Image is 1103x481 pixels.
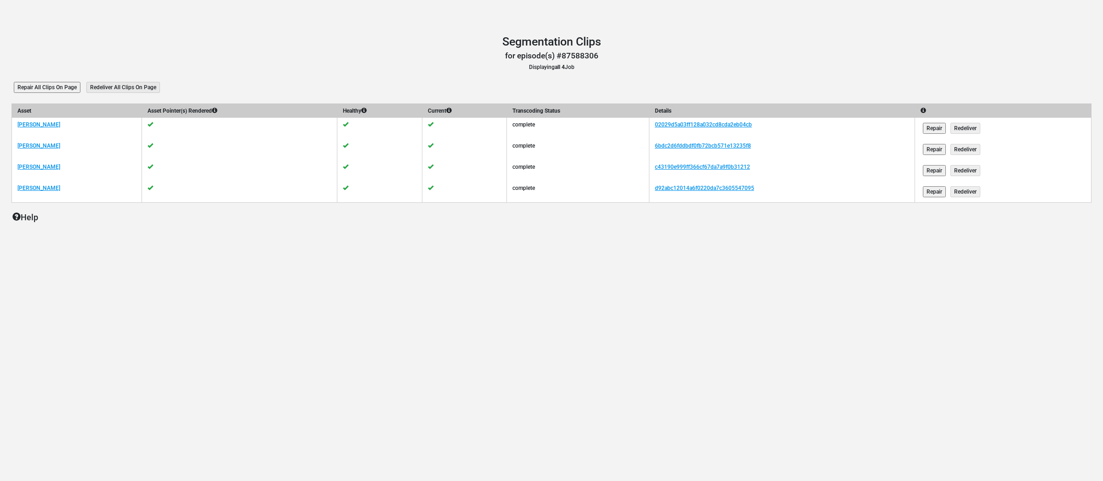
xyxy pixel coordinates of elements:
[923,144,946,155] input: Repair
[86,82,160,93] input: Redeliver All Clips On Page
[950,165,980,176] input: Redeliver
[507,160,649,181] td: complete
[923,186,946,197] input: Repair
[507,104,649,118] th: Transcoding Status
[507,181,649,203] td: complete
[923,123,946,134] input: Repair
[17,143,60,149] a: [PERSON_NAME]
[923,165,946,176] input: Repair
[17,185,60,191] a: [PERSON_NAME]
[12,104,142,118] th: Asset
[950,144,980,155] input: Redeliver
[950,123,980,134] input: Redeliver
[422,104,507,118] th: Current
[555,64,565,70] b: all 4
[655,185,754,191] a: d92abc12014a6f0220da7c3605547095
[655,143,751,149] a: 6bdc2d6fddbdf0fb72bcb571e13235f8
[11,51,1092,61] h3: for episode(s) #87588306
[11,35,1092,71] header: Displaying Job
[17,121,60,128] a: [PERSON_NAME]
[507,139,649,160] td: complete
[14,82,80,93] input: Repair All Clips On Page
[950,186,980,197] input: Redeliver
[11,35,1092,49] h1: Segmentation Clips
[655,121,752,128] a: 02029d5a03ff128a032cd8cda2eb04cb
[337,104,422,118] th: Healthy
[507,118,649,139] td: complete
[655,164,750,170] a: c43190e999ff366cf67da7a9f0b31212
[12,211,1092,223] p: Help
[142,104,337,118] th: Asset Pointer(s) Rendered
[649,104,915,118] th: Details
[17,164,60,170] a: [PERSON_NAME]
